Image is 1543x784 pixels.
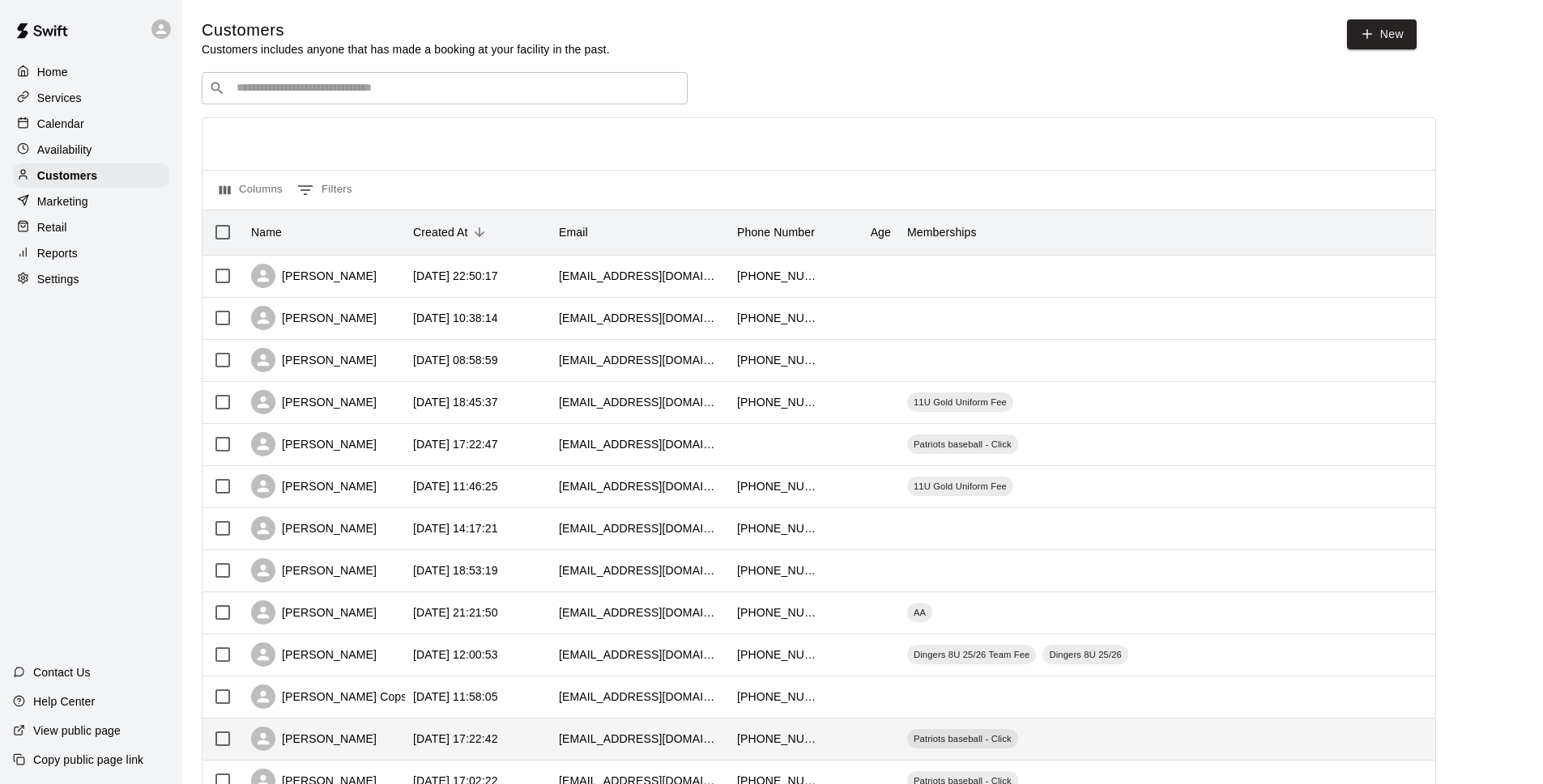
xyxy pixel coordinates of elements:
div: zsjogren@gmail.com [559,520,721,536]
div: donklamert@me.com [559,310,721,326]
a: Services [13,86,169,110]
div: [PERSON_NAME] [251,558,377,583]
div: 2025-08-05 21:21:50 [413,604,498,621]
a: Home [13,60,169,84]
p: Contact Us [33,664,91,680]
div: Search customers by name or email [202,72,688,104]
div: +18705000121 [737,604,818,621]
span: 11U Gold Uniform Fee [907,480,1013,493]
div: AA [907,603,932,622]
div: +19168683466 [737,562,818,578]
span: Dingers 8U 25/26 [1042,648,1127,661]
div: Patriots baseball - Click [907,434,1018,454]
div: Phone Number [729,210,826,255]
p: View public page [33,723,121,739]
div: Name [243,210,405,255]
div: 2025-08-09 10:38:14 [413,310,498,326]
p: Reports [37,245,78,261]
div: mattwalters1289@gmail.com [559,731,721,747]
a: Customers [13,163,169,188]
div: 11U Gold Uniform Fee [907,477,1013,496]
div: Patriots baseball - Click [907,729,1018,748]
div: amylwheelis@gmail.com [559,394,721,410]
a: Availability [13,138,169,162]
span: Dingers 8U 25/26 Team Fee [907,648,1036,661]
div: 2025-08-08 17:22:47 [413,436,498,452]
div: [PERSON_NAME] [251,348,377,372]
div: 2025-08-11 22:50:17 [413,268,498,284]
div: 2025-08-01 17:22:42 [413,731,498,747]
div: 2025-08-07 14:17:21 [413,520,498,536]
div: +18705771924 [737,731,818,747]
div: [PERSON_NAME] [251,390,377,414]
div: Memberships [899,210,1142,255]
a: Calendar [13,112,169,136]
div: Phone Number [737,210,815,255]
span: Patriots baseball - Click [907,438,1018,451]
button: Show filters [293,177,356,203]
button: Select columns [215,177,287,203]
div: bhelms910@gmail.com [559,604,721,621]
div: [PERSON_NAME] [251,306,377,330]
p: Home [37,64,68,80]
span: Patriots baseball - Click [907,732,1018,745]
div: 2025-08-06 18:53:19 [413,562,498,578]
div: jrdwhittle@gmail.com [559,562,721,578]
div: [PERSON_NAME] [251,432,377,456]
div: crase023@yahoo.com [559,646,721,663]
h5: Customers [202,19,610,41]
div: 2025-08-08 18:45:37 [413,394,498,410]
a: Reports [13,241,169,265]
p: Marketing [37,193,88,210]
div: Age [826,210,899,255]
p: Customers [37,167,97,184]
div: my2toesinthesand@yahoo.com [559,689,721,705]
div: Email [559,210,588,255]
div: Memberships [907,210,977,255]
p: Copy public page link [33,752,143,768]
p: Services [37,90,82,106]
div: [PERSON_NAME] [251,642,377,667]
button: Sort [468,221,491,244]
p: Calendar [37,116,84,132]
span: 11U Gold Uniform Fee [907,396,1013,409]
div: Dingers 8U 25/26 [1042,645,1127,664]
p: Customers includes anyone that has made a booking at your facility in the past. [202,41,610,57]
p: Help Center [33,693,95,710]
a: Retail [13,215,169,239]
div: 2025-08-09 08:58:59 [413,352,498,368]
div: sdavis8806@gmail.com [559,268,721,284]
div: 2025-08-04 12:00:53 [413,646,498,663]
div: 11U Gold Uniform Fee [907,392,1013,412]
div: trentondarling@yahoo.com [559,436,721,452]
div: lovejoy1230@yahoo.com [559,352,721,368]
p: Availability [37,142,92,158]
div: [PERSON_NAME] [251,474,377,498]
p: Settings [37,271,79,287]
div: +14792231570 [737,394,818,410]
span: AA [907,606,932,619]
div: +16085885757 [737,520,818,536]
div: [PERSON_NAME] [251,727,377,751]
a: New [1347,19,1417,49]
div: Dingers 8U 25/26 Team Fee [907,645,1036,664]
div: [PERSON_NAME] [251,516,377,540]
a: Settings [13,267,169,291]
div: [PERSON_NAME] [251,264,377,288]
div: [PERSON_NAME] [251,600,377,625]
div: +14794267806 [737,352,818,368]
div: +19186931974 [737,646,818,663]
a: Marketing [13,189,169,214]
div: Created At [405,210,551,255]
div: Email [551,210,729,255]
div: Created At [413,210,468,255]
